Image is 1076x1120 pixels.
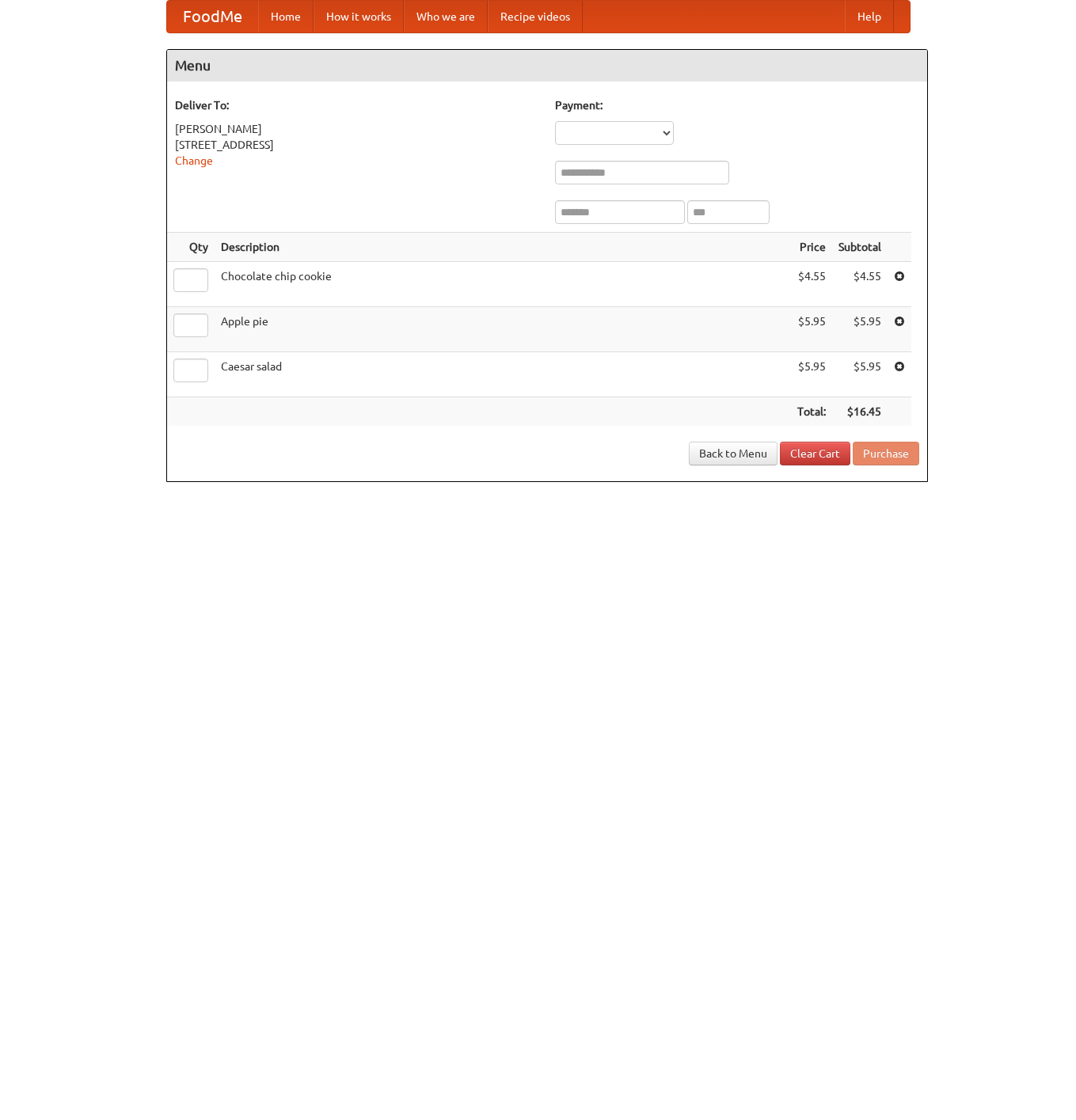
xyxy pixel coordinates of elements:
[791,233,832,262] th: Price
[175,121,539,137] div: [PERSON_NAME]
[215,307,791,352] td: Apple pie
[167,1,258,32] a: FoodMe
[791,397,832,427] th: Total:
[853,442,919,465] button: Purchase
[175,137,539,153] div: [STREET_ADDRESS]
[258,1,314,32] a: Home
[175,97,539,113] h5: Deliver To:
[555,97,919,113] h5: Payment:
[175,154,213,167] a: Change
[791,352,832,397] td: $5.95
[215,262,791,307] td: Chocolate chip cookie
[845,1,894,32] a: Help
[215,352,791,397] td: Caesar salad
[167,233,215,262] th: Qty
[488,1,583,32] a: Recipe videos
[791,307,832,352] td: $5.95
[791,262,832,307] td: $4.55
[404,1,488,32] a: Who we are
[832,397,888,427] th: $16.45
[832,352,888,397] td: $5.95
[832,262,888,307] td: $4.55
[832,307,888,352] td: $5.95
[832,233,888,262] th: Subtotal
[689,442,778,465] a: Back to Menu
[167,50,927,82] h4: Menu
[215,233,791,262] th: Description
[314,1,404,32] a: How it works
[780,442,850,465] a: Clear Cart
